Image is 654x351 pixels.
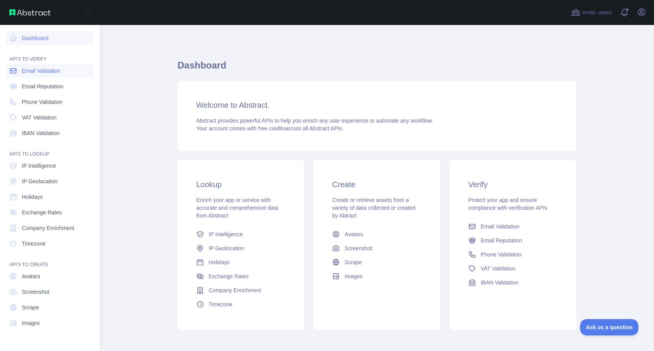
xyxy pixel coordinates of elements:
[6,252,93,268] div: API'S TO CREATE
[465,233,561,247] a: Email Reputation
[345,272,362,280] span: Images
[345,244,372,252] span: Screenshot
[22,319,40,327] span: Images
[6,190,93,204] a: Holidays
[22,177,58,185] span: IP Geolocation
[196,125,343,132] span: Your account comes with across all Abstract APIs.
[6,221,93,235] a: Company Enrichment
[22,67,60,75] span: Email Validation
[209,258,230,266] span: Holidays
[22,162,56,170] span: IP Intelligence
[193,241,288,255] a: IP Geolocation
[570,6,614,19] button: Invite users
[196,197,278,219] span: Enrich your app or service with accurate and comprehensive data from Abstract
[329,269,424,283] a: Images
[22,193,43,201] span: Holidays
[22,272,40,280] span: Avatars
[481,223,519,230] span: Email Validation
[22,98,63,106] span: Phone Validation
[6,95,93,109] a: Phone Validation
[465,261,561,276] a: VAT Validation
[6,269,93,283] a: Avatars
[6,285,93,299] a: Screenshot
[22,224,74,232] span: Company Enrichment
[332,179,421,190] h3: Create
[193,255,288,269] a: Holidays
[196,118,433,124] span: Abstract provides powerful APIs to help you enrich any user experience or automate any workflow.
[6,205,93,219] a: Exchange Rates
[6,79,93,93] a: Email Reputation
[22,209,62,216] span: Exchange Rates
[468,179,557,190] h3: Verify
[178,59,576,78] h1: Dashboard
[329,241,424,255] a: Screenshot
[193,227,288,241] a: IP Intelligence
[345,230,363,238] span: Avatars
[193,283,288,297] a: Company Enrichment
[209,286,261,294] span: Company Enrichment
[332,197,415,219] span: Create or retrieve assets from a variety of data collected or created by Abtract
[6,126,93,140] a: IBAN Validation
[6,31,93,45] a: Dashboard
[209,230,243,238] span: IP Intelligence
[6,111,93,125] a: VAT Validation
[6,64,93,78] a: Email Validation
[22,114,56,121] span: VAT Validation
[6,237,93,251] a: Timezone
[209,300,232,308] span: Timezone
[465,219,561,233] a: Email Validation
[22,240,46,247] span: Timezone
[22,304,39,311] span: Scrape
[6,174,93,188] a: IP Geolocation
[481,237,522,244] span: Email Reputation
[6,159,93,173] a: IP Intelligence
[22,129,60,137] span: IBAN Validation
[196,179,285,190] h3: Lookup
[468,197,547,211] span: Protect your app and ensure compliance with verification APIs
[481,279,519,286] span: IBAN Validation
[6,47,93,62] div: API'S TO VERIFY
[329,255,424,269] a: Scrape
[465,247,561,261] a: Phone Validation
[6,142,93,157] div: API'S TO LOOKUP
[6,316,93,330] a: Images
[209,244,244,252] span: IP Geolocation
[193,269,288,283] a: Exchange Rates
[329,227,424,241] a: Avatars
[258,125,285,132] span: free credits
[582,8,612,17] span: Invite users
[6,300,93,314] a: Scrape
[22,288,49,296] span: Screenshot
[193,297,288,311] a: Timezone
[465,276,561,290] a: IBAN Validation
[481,251,522,258] span: Phone Validation
[209,272,249,280] span: Exchange Rates
[9,9,51,16] img: Abstract API
[22,82,63,90] span: Email Reputation
[580,319,638,335] iframe: Toggle Customer Support
[345,258,362,266] span: Scrape
[196,100,557,111] h3: Welcome to Abstract.
[481,265,515,272] span: VAT Validation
